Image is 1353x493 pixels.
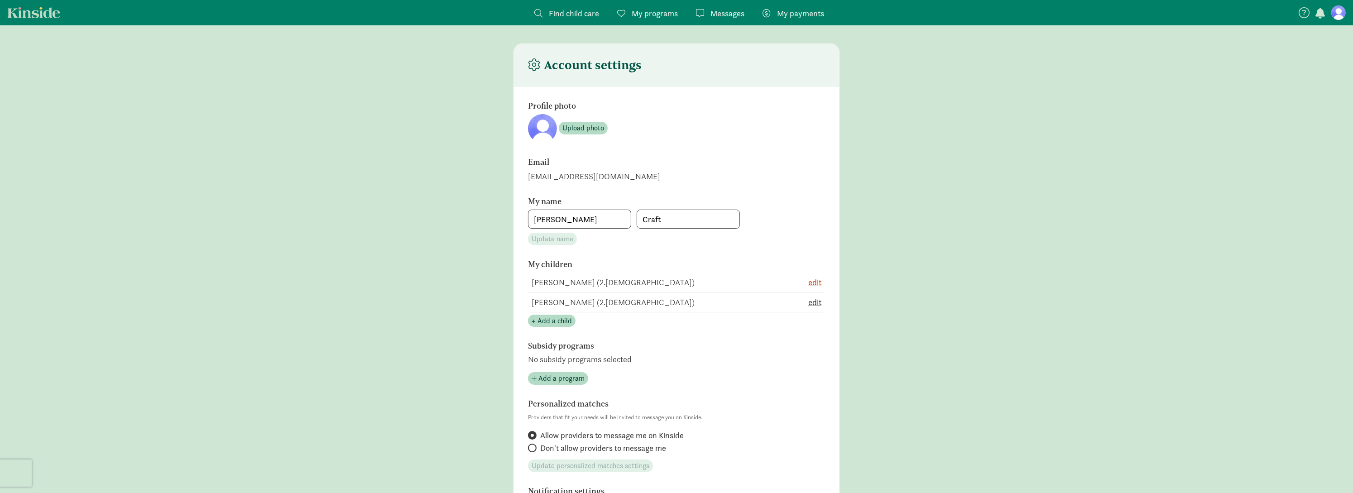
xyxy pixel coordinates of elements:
[538,373,585,384] span: Add a program
[549,7,599,19] span: Find child care
[528,399,777,408] h6: Personalized matches
[7,7,60,18] a: Kinside
[532,234,573,244] span: Update name
[528,459,653,472] button: Update personalized matches settings
[637,210,739,228] input: Last name
[710,7,744,19] span: Messages
[777,7,824,19] span: My payments
[528,101,777,110] h6: Profile photo
[632,7,678,19] span: My programs
[528,412,825,423] p: Providers that fit your needs will be invited to message you on Kinside.
[532,460,649,471] span: Update personalized matches settings
[528,372,588,385] button: Add a program
[528,197,777,206] h6: My name
[562,123,604,134] span: Upload photo
[528,210,631,228] input: First name
[528,315,576,327] button: + Add a child
[808,276,821,288] button: edit
[528,341,777,350] h6: Subsidy programs
[528,354,825,365] p: No subsidy programs selected
[528,292,780,312] td: [PERSON_NAME] (2.[DEMOGRAPHIC_DATA])
[540,430,684,441] span: Allow providers to message me on Kinside
[528,170,825,182] div: [EMAIL_ADDRESS][DOMAIN_NAME]
[528,158,777,167] h6: Email
[528,260,777,269] h6: My children
[528,58,642,72] h4: Account settings
[528,233,577,245] button: Update name
[559,122,608,134] button: Upload photo
[540,443,666,454] span: Don't allow providers to message me
[532,316,572,326] span: + Add a child
[808,296,821,308] button: edit
[528,273,780,292] td: [PERSON_NAME] (2.[DEMOGRAPHIC_DATA])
